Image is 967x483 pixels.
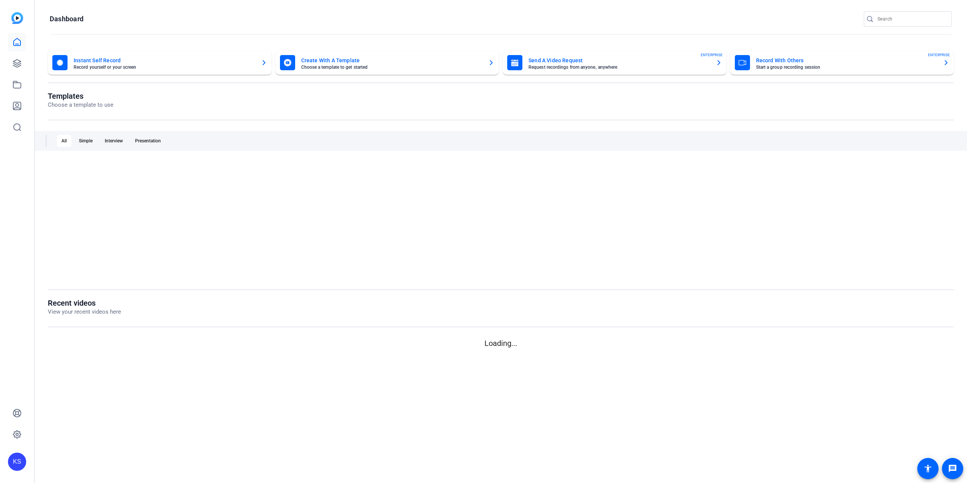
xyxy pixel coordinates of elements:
[11,12,23,24] img: blue-gradient.svg
[48,92,113,101] h1: Templates
[301,56,483,65] mat-card-title: Create With A Template
[928,52,950,58] span: ENTERPRISE
[57,135,71,147] div: All
[503,51,726,75] button: Send A Video RequestRequest recordings from anyone, anywhereENTERPRISE
[923,464,932,473] mat-icon: accessibility
[8,453,26,471] div: KS
[100,135,127,147] div: Interview
[50,14,83,24] h1: Dashboard
[74,135,97,147] div: Simple
[48,51,272,75] button: Instant Self RecordRecord yourself or your screen
[528,56,710,65] mat-card-title: Send A Video Request
[756,65,937,69] mat-card-subtitle: Start a group recording session
[730,51,954,75] button: Record With OthersStart a group recording sessionENTERPRISE
[48,101,113,109] p: Choose a template to use
[74,65,255,69] mat-card-subtitle: Record yourself or your screen
[948,464,957,473] mat-icon: message
[877,14,946,24] input: Search
[48,298,121,308] h1: Recent videos
[48,338,954,349] p: Loading...
[48,308,121,316] p: View your recent videos here
[275,51,499,75] button: Create With A TemplateChoose a template to get started
[701,52,723,58] span: ENTERPRISE
[756,56,937,65] mat-card-title: Record With Others
[301,65,483,69] mat-card-subtitle: Choose a template to get started
[131,135,165,147] div: Presentation
[528,65,710,69] mat-card-subtitle: Request recordings from anyone, anywhere
[74,56,255,65] mat-card-title: Instant Self Record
